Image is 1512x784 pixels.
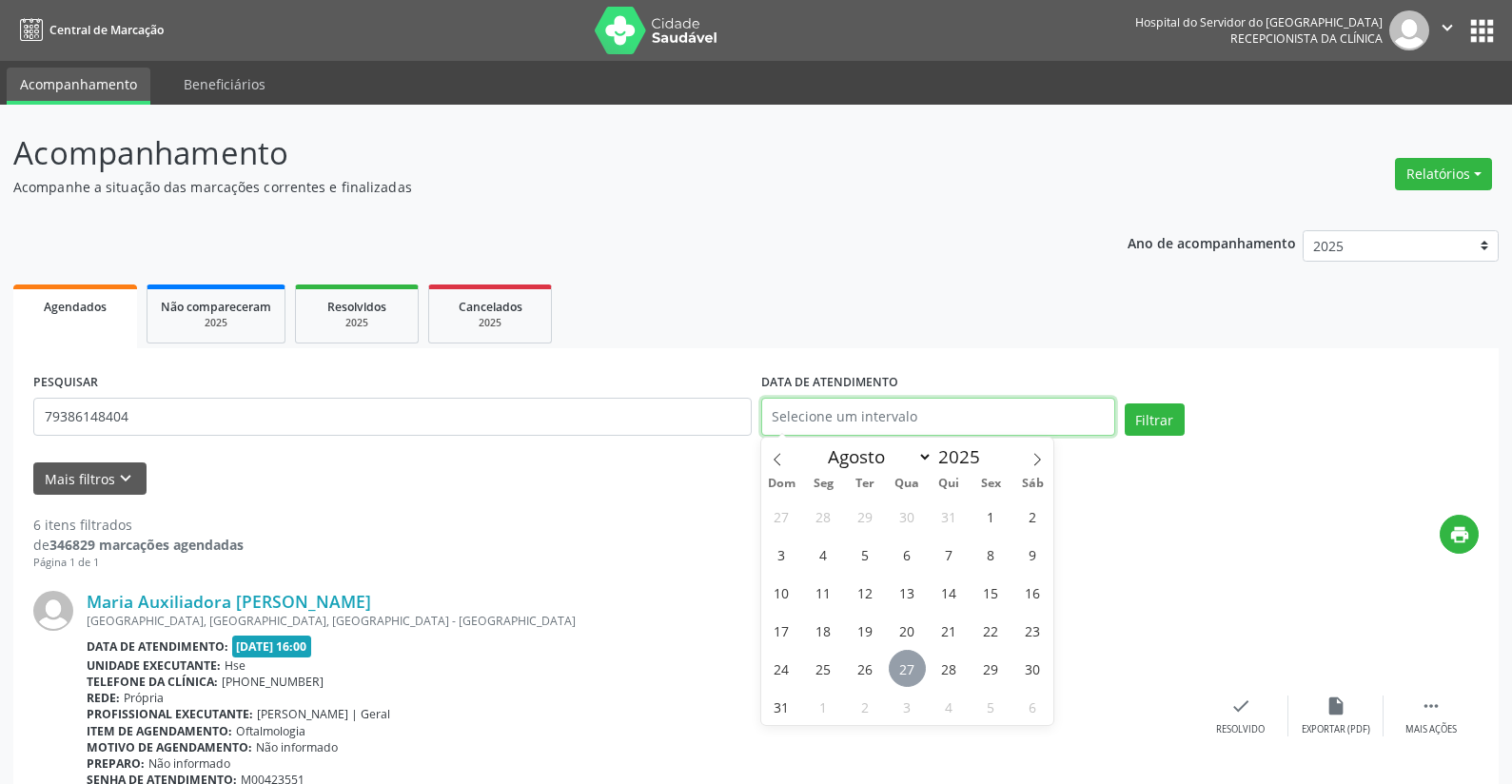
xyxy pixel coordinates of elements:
p: Ano de acompanhamento [1128,230,1296,254]
span: Agosto 14, 2025 [931,574,968,611]
b: Data de atendimento: [87,638,228,655]
i:  [1437,17,1458,38]
span: Hse [225,657,245,674]
button: apps [1465,14,1499,48]
strong: 346829 marcações agendadas [49,536,244,554]
span: Agosto 10, 2025 [763,574,800,611]
p: Acompanhe a situação das marcações correntes e finalizadas [13,177,1053,197]
span: Sáb [1011,478,1053,490]
span: Agosto 9, 2025 [1014,536,1051,573]
span: Oftalmologia [236,723,305,739]
span: Setembro 2, 2025 [847,688,884,725]
b: Item de agendamento: [87,723,232,739]
span: Central de Marcação [49,22,164,38]
div: Exportar (PDF) [1302,723,1370,736]
span: Setembro 6, 2025 [1014,688,1051,725]
button: Relatórios [1395,158,1492,190]
span: Agosto 21, 2025 [931,612,968,649]
span: Setembro 1, 2025 [805,688,842,725]
span: Própria [124,690,164,706]
span: Agosto 26, 2025 [847,650,884,687]
span: Agosto 27, 2025 [889,650,926,687]
span: Agosto 25, 2025 [805,650,842,687]
span: Julho 30, 2025 [889,498,926,535]
span: Agosto 30, 2025 [1014,650,1051,687]
div: Mais ações [1405,723,1457,736]
span: Não informado [256,739,338,755]
span: Agosto 12, 2025 [847,574,884,611]
span: Agosto 15, 2025 [972,574,1010,611]
span: Agosto 31, 2025 [763,688,800,725]
span: Agosto 1, 2025 [972,498,1010,535]
span: Agosto 20, 2025 [889,612,926,649]
span: Agosto 24, 2025 [763,650,800,687]
span: Agosto 17, 2025 [763,612,800,649]
a: Maria Auxiliadora [PERSON_NAME] [87,591,371,612]
span: Seg [802,478,844,490]
span: Julho 31, 2025 [931,498,968,535]
div: Página 1 de 1 [33,555,244,571]
span: Agendados [44,299,107,315]
div: 2025 [442,316,538,330]
span: Agosto 18, 2025 [805,612,842,649]
input: Selecione um intervalo [761,398,1115,436]
span: Agosto 2, 2025 [1014,498,1051,535]
label: PESQUISAR [33,368,98,398]
div: 2025 [161,316,271,330]
b: Preparo: [87,755,145,772]
span: [PERSON_NAME] | Geral [257,706,390,722]
a: Beneficiários [170,68,279,101]
b: Unidade executante: [87,657,221,674]
i:  [1421,696,1442,716]
div: 6 itens filtrados [33,515,244,535]
button: Filtrar [1125,403,1185,436]
span: Agosto 23, 2025 [1014,612,1051,649]
img: img [33,591,73,631]
span: [DATE] 16:00 [232,636,312,657]
b: Profissional executante: [87,706,253,722]
span: Agosto 19, 2025 [847,612,884,649]
div: 2025 [309,316,404,330]
b: Rede: [87,690,120,706]
span: Dom [761,478,803,490]
b: Telefone da clínica: [87,674,218,690]
input: Nome, código do beneficiário ou CPF [33,398,752,436]
img: img [1389,10,1429,50]
a: Acompanhamento [7,68,150,105]
span: Agosto 22, 2025 [972,612,1010,649]
span: Julho 27, 2025 [763,498,800,535]
button:  [1429,10,1465,50]
i: insert_drive_file [1325,696,1346,716]
span: Agosto 4, 2025 [805,536,842,573]
i: check [1230,696,1251,716]
span: Agosto 13, 2025 [889,574,926,611]
span: Agosto 16, 2025 [1014,574,1051,611]
span: Setembro 4, 2025 [931,688,968,725]
span: Cancelados [459,299,522,315]
span: Não informado [148,755,230,772]
button: print [1440,515,1479,554]
i: keyboard_arrow_down [115,468,136,489]
i: print [1449,524,1470,545]
span: Agosto 29, 2025 [972,650,1010,687]
span: Agosto 6, 2025 [889,536,926,573]
span: Julho 28, 2025 [805,498,842,535]
button: Mais filtroskeyboard_arrow_down [33,462,147,496]
p: Acompanhamento [13,129,1053,177]
span: Agosto 8, 2025 [972,536,1010,573]
b: Motivo de agendamento: [87,739,252,755]
span: Setembro 3, 2025 [889,688,926,725]
div: de [33,535,244,555]
span: Agosto 7, 2025 [931,536,968,573]
a: Central de Marcação [13,14,164,46]
div: [GEOGRAPHIC_DATA], [GEOGRAPHIC_DATA], [GEOGRAPHIC_DATA] - [GEOGRAPHIC_DATA] [87,613,1193,629]
span: Não compareceram [161,299,271,315]
span: Julho 29, 2025 [847,498,884,535]
span: Sex [970,478,1011,490]
span: Ter [844,478,886,490]
span: Agosto 5, 2025 [847,536,884,573]
span: Agosto 11, 2025 [805,574,842,611]
span: [PHONE_NUMBER] [222,674,324,690]
span: Recepcionista da clínica [1230,30,1383,47]
select: Month [819,443,933,470]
